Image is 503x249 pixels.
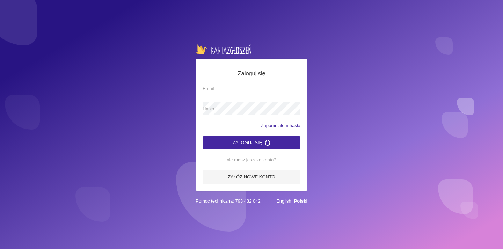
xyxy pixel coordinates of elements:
[294,198,307,204] a: Polski
[203,136,300,149] button: Zaloguj się
[203,85,293,92] span: Email
[203,102,300,115] input: Hasło
[203,82,300,95] input: Email
[203,170,300,184] a: Załóż nowe konto
[221,156,282,163] span: nie masz jeszcze konta?
[203,69,300,78] h5: Zaloguj się
[196,44,251,54] img: logo-karta.png
[196,198,261,205] span: Pomoc techniczna: 793 432 042
[203,105,293,112] span: Hasło
[261,122,300,129] a: Zapomniałem hasła
[276,198,291,204] a: English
